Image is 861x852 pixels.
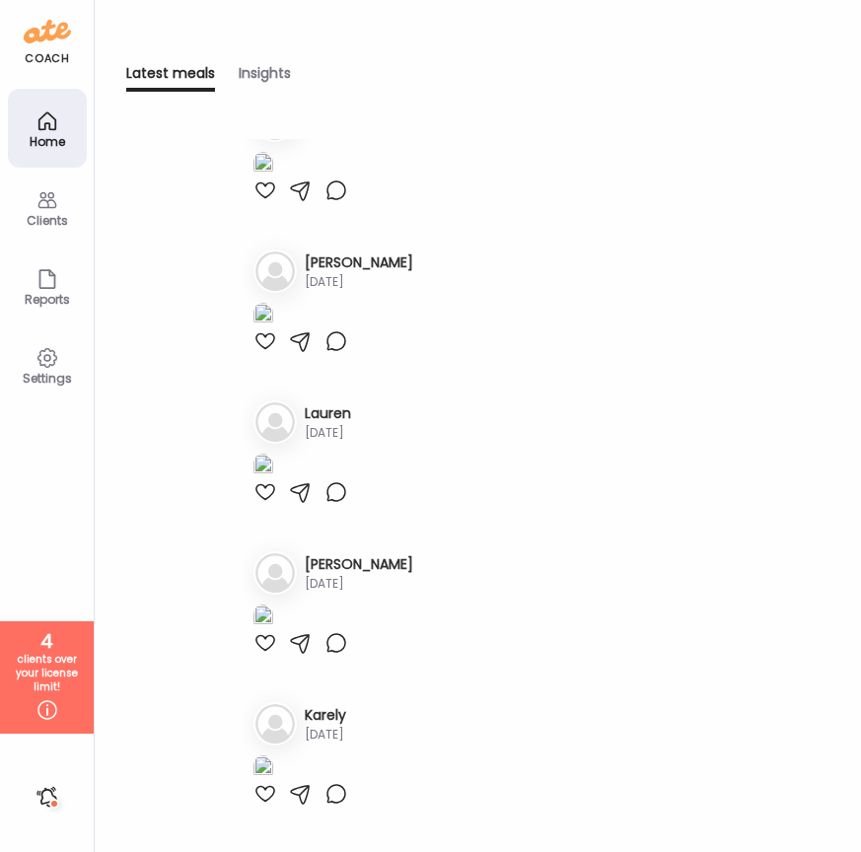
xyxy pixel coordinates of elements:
[253,454,273,480] img: images%2Fa9mkoz6qGUcH2XBbNn6QBUpyG8D2%2FtGLf2oLyIR54HeoedAk7%2FySJExg5zKcSXi0StGlIs_1080
[12,135,83,148] div: Home
[305,554,413,575] h3: [PERSON_NAME]
[253,303,273,329] img: images%2Fplt7mDUdgGXasCXifdCSuSlref73%2FaM5ggpeXpK75O1m2mbWl%2FUhdaXeVX2UVahyxlqFlT_1080
[24,16,71,47] img: ate
[305,726,346,744] div: [DATE]
[7,653,87,694] div: clients over your license limit!
[7,629,87,653] div: 4
[305,705,346,726] h3: Karely
[12,214,83,227] div: Clients
[255,704,295,744] img: bg-avatar-default.svg
[305,575,413,593] div: [DATE]
[239,63,291,92] div: Insights
[253,755,273,782] img: images%2FA38LPrPgsYO83IzyLKcaIuBZ3ZG2%2FjZjqKTI9xmsmgDrFzqzP%2Frb87WWBU9N2Kpcu8aNYA_1080
[255,553,295,593] img: bg-avatar-default.svg
[12,293,83,306] div: Reports
[305,273,413,291] div: [DATE]
[253,152,273,178] img: images%2FoAtzONLI7GP20F6eQYTilXS4b4K3%2Fnu8Diw8KJNl0Ohyqt86r%2FCyW0GX4jTHLftkEpSugc_1080
[305,424,351,442] div: [DATE]
[255,251,295,291] img: bg-avatar-default.svg
[255,402,295,442] img: bg-avatar-default.svg
[305,403,351,424] h3: Lauren
[12,372,83,385] div: Settings
[126,63,215,92] div: Latest meals
[25,50,69,67] div: coach
[253,604,273,631] img: images%2FuKpJGztT1nNrfvhsMIhXaGwVcDB2%2FQVQIpotrDG44fqvg2nf1%2FpBYXEVhOCoXF9omYMvbt_1080
[305,252,413,273] h3: [PERSON_NAME]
